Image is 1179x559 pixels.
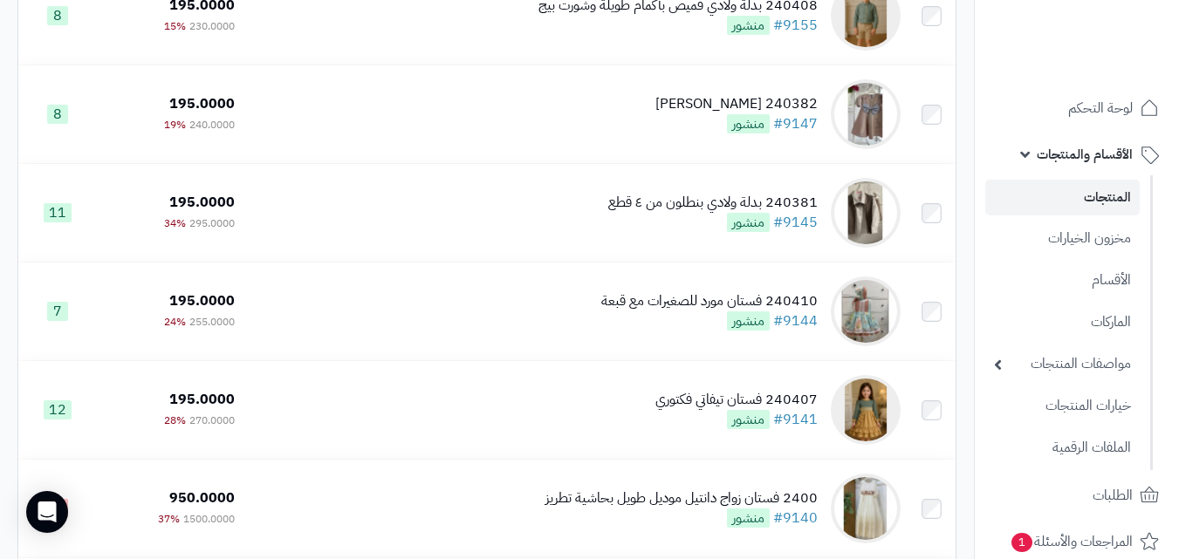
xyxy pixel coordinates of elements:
img: 240382 فستان مواليد جاكارد [831,79,901,149]
span: 37% [158,511,180,527]
a: #9155 [773,15,818,36]
span: 24% [164,314,186,330]
span: 195.0000 [169,192,235,213]
span: 195.0000 [169,389,235,410]
a: الملفات الرقمية [985,429,1140,467]
img: 240410 فستان مورد للصغيرات مع قبعة [831,276,901,346]
span: 950.0000 [169,487,235,508]
div: Open Intercom Messenger [26,491,68,533]
span: منشور [727,508,770,528]
a: لوحة التحكم [985,87,1169,129]
span: المراجعات والأسئلة [1010,529,1133,554]
span: 195.0000 [169,290,235,311]
span: 230.0000 [189,18,235,34]
span: 7 [47,302,68,321]
span: 1 [1011,532,1033,553]
span: منشور [727,213,770,232]
a: مخزون الخيارات [985,220,1140,257]
span: 8 [47,105,68,124]
span: 240.0000 [189,117,235,133]
a: الماركات [985,303,1140,341]
span: منشور [727,16,770,35]
a: المنتجات [985,180,1140,215]
span: لوحة التحكم [1068,96,1133,120]
div: 240410 فستان مورد للصغيرات مع قبعة [601,291,818,311]
span: 28% [164,412,186,428]
span: الطلبات [1093,483,1133,508]
span: منشور [727,311,770,331]
span: منشور [727,410,770,429]
div: 2400 فستان زواج دانتيل موديل طويل بحاشية تطريز [545,488,818,508]
span: 15% [164,18,186,34]
a: خيارات المنتجات [985,387,1140,425]
a: الطلبات [985,474,1169,516]
span: 8 [47,6,68,25]
img: 240407 فستان تيفاتي فكتوري [831,375,901,445]
span: 19% [164,117,186,133]
span: 34% [164,215,186,231]
span: 195.0000 [169,93,235,114]
a: #9145 [773,212,818,233]
span: 255.0000 [189,314,235,330]
img: 2400 فستان زواج دانتيل موديل طويل بحاشية تطريز [831,474,901,543]
span: 270.0000 [189,412,235,428]
div: 240381 بدلة ولادي بنطلون من ٤ قطع [608,193,818,213]
a: #9144 [773,310,818,331]
div: 240382 [PERSON_NAME] [655,94,818,114]
a: #9141 [773,409,818,430]
span: الأقسام والمنتجات [1037,142,1133,167]
span: منشور [727,114,770,133]
img: logo-2.png [1060,17,1162,54]
span: 11 [44,203,72,222]
a: #9140 [773,508,818,528]
a: مواصفات المنتجات [985,345,1140,383]
div: 240407 فستان تيفاتي فكتوري [655,390,818,410]
span: 1500.0000 [183,511,235,527]
a: الأقسام [985,262,1140,299]
a: #9147 [773,113,818,134]
span: 295.0000 [189,215,235,231]
span: 12 [44,400,72,419]
img: 240381 بدلة ولادي بنطلون من ٤ قطع [831,178,901,248]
